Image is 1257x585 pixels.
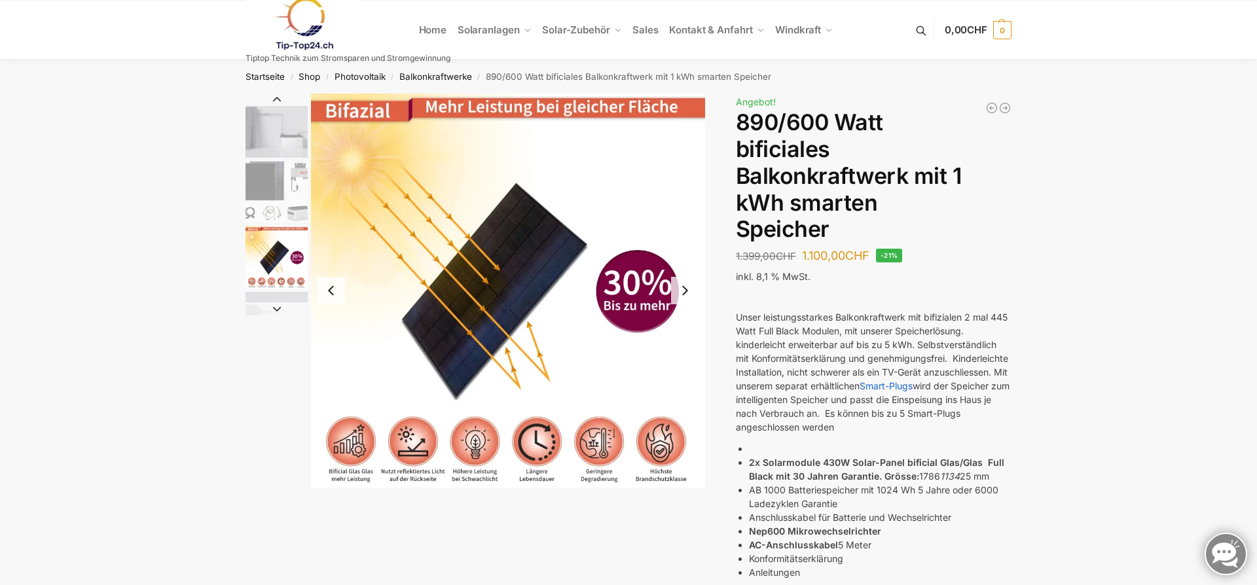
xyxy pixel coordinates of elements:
[876,249,903,262] span: -21%
[940,470,960,482] em: 1134
[749,565,1011,579] li: Anleitungen
[776,250,796,262] span: CHF
[736,109,1011,243] h1: 890/600 Watt bificiales Balkonkraftwerk mit 1 kWh smarten Speicher
[311,94,705,487] li: 3 / 7
[993,21,1011,39] span: 0
[736,310,1011,434] p: Unser leistungsstarkes Balkonkraftwerk mit bifizialen 2 mal 445 Watt Full Black Modulen, mit unse...
[860,380,913,391] a: Smart-Plugs
[242,94,308,159] li: 1 / 7
[472,72,486,82] span: /
[246,161,308,223] img: 860w-mi-1kwh-speicher
[775,24,821,36] span: Windkraft
[749,483,1011,510] li: AB 1000 Batteriespeicher mit 1024 Wh 5 Jahre oder 6000 Ladezyklen Garantie
[749,457,1004,482] strong: 2x Solarmodule 430W Solar-Panel bificial Glas/Glas Full Black mit 30 Jahren Garantie. Grösse:
[770,1,839,60] a: Windkraft
[669,24,752,36] span: Kontakt & Anfahrt
[749,525,881,537] strong: Nep600 Mikrowechselrichter
[246,302,308,315] button: Next slide
[967,24,987,36] span: CHF
[318,277,345,304] button: Previous slide
[945,10,1011,50] a: 0,00CHF 0
[246,54,450,62] p: Tiptop Technik zum Stromsparen und Stromgewinnung
[945,24,987,36] span: 0,00
[985,101,998,115] a: Balkonkraftwerk 445/860 Erweiterungsmodul
[919,470,989,482] span: 1786 25 mm
[246,71,285,82] a: Startseite
[246,226,308,289] img: Bificial 30 % mehr Leistung
[285,72,299,82] span: /
[736,96,776,107] span: Angebot!
[299,71,320,82] a: Shop
[311,94,705,487] img: Bificial 30 % mehr Leistung
[802,249,869,262] bdi: 1.100,00
[664,1,770,60] a: Kontakt & Anfahrt
[246,94,308,158] img: ASE 1000 Batteriespeicher
[246,93,308,106] button: Previous slide
[246,292,308,354] img: 1 (3)
[632,24,659,36] span: Sales
[242,224,308,290] li: 3 / 7
[627,1,664,60] a: Sales
[242,290,308,355] li: 4 / 7
[845,249,869,262] span: CHF
[242,159,308,224] li: 2 / 7
[736,271,811,282] span: inkl. 8,1 % MwSt.
[542,24,610,36] span: Solar-Zubehör
[399,71,472,82] a: Balkonkraftwerke
[458,24,520,36] span: Solaranlagen
[452,1,536,60] a: Solaranlagen
[998,101,1011,115] a: WiFi Smart Plug für unseren Plug & Play Batteriespeicher
[749,538,1011,552] li: 5 Meter
[736,250,796,262] bdi: 1.399,00
[223,60,1035,94] nav: Breadcrumb
[320,72,334,82] span: /
[749,539,838,550] strong: AC-Anschlusskabel
[537,1,627,60] a: Solar-Zubehör
[386,72,399,82] span: /
[749,510,1011,524] li: Anschlusskabel für Batterie und Wechselrichter
[335,71,386,82] a: Photovoltaik
[671,277,699,304] button: Next slide
[749,552,1011,565] li: Konformitätserklärung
